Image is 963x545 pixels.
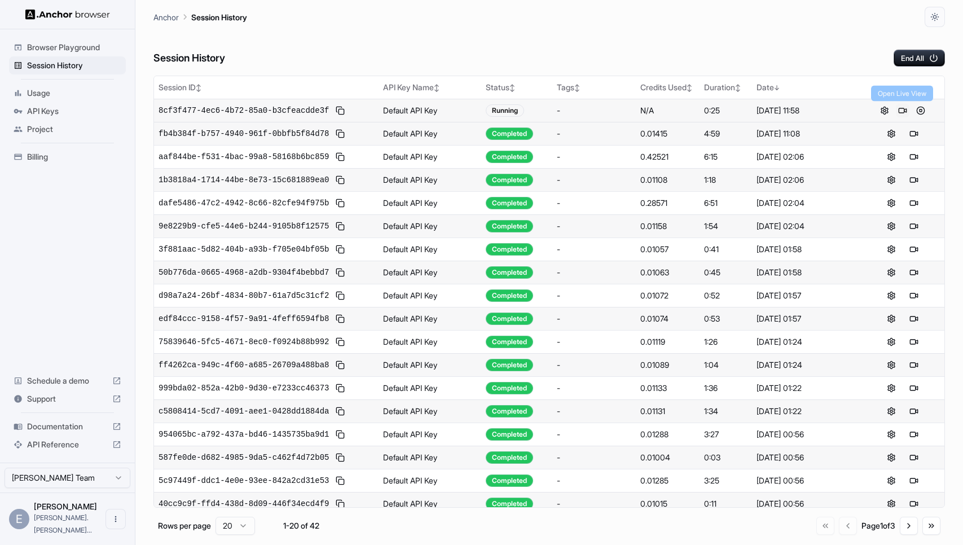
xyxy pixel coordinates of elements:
div: - [557,359,631,371]
div: - [557,244,631,255]
div: 1:36 [704,383,747,394]
div: Documentation [9,417,126,436]
span: 999bda02-852a-42b0-9d30-e7233cc46373 [159,383,329,394]
span: eric.n.fondren@gmail.com [34,513,92,534]
div: 1:04 [704,359,747,371]
div: 0.01288 [640,429,696,440]
div: - [557,452,631,463]
div: [DATE] 01:24 [757,336,856,348]
td: Default API Key [379,191,481,214]
div: Running [486,104,524,117]
span: ↕ [434,83,439,92]
span: API Keys [27,106,121,117]
div: - [557,429,631,440]
span: edf84ccc-9158-4f57-9a91-4feff6594fb8 [159,313,329,324]
div: - [557,128,631,139]
span: 40cc9c9f-ffd4-438d-8d09-446f34ecd4f9 [159,498,329,509]
span: Schedule a demo [27,375,108,386]
div: N/A [640,105,696,116]
button: Open menu [105,509,126,529]
span: Project [27,124,121,135]
h6: Session History [153,50,225,67]
div: Completed [486,266,533,279]
span: fb4b384f-b757-4940-961f-0bbfb5f84d78 [159,128,329,139]
div: [DATE] 02:04 [757,197,856,209]
div: 0:41 [704,244,747,255]
div: 0.01004 [640,452,696,463]
div: - [557,151,631,162]
div: Completed [486,382,533,394]
span: dafe5486-47c2-4942-8c66-82cfe94f975b [159,197,329,209]
div: [DATE] 01:57 [757,313,856,324]
div: - [557,105,631,116]
td: Default API Key [379,284,481,307]
div: Completed [486,451,533,464]
div: Credits Used [640,82,696,93]
div: [DATE] 00:56 [757,429,856,440]
div: - [557,336,631,348]
div: 0.42521 [640,151,696,162]
span: Documentation [27,421,108,432]
p: Rows per page [158,520,211,531]
div: Billing [9,148,126,166]
span: ↕ [196,83,201,92]
div: Status [486,82,547,93]
div: - [557,174,631,186]
div: Session History [9,56,126,74]
span: ↕ [574,83,580,92]
td: Default API Key [379,145,481,168]
div: 6:15 [704,151,747,162]
div: - [557,197,631,209]
span: 50b776da-0665-4968-a2db-9304f4bebbd7 [159,267,329,278]
div: - [557,406,631,417]
span: Billing [27,151,121,162]
div: Completed [486,197,533,209]
div: Project [9,120,126,138]
div: 0.01285 [640,475,696,486]
div: [DATE] 00:56 [757,498,856,509]
div: [DATE] 02:04 [757,221,856,232]
div: Completed [486,243,533,256]
span: aaf844be-f531-4bac-99a8-58168b6bc859 [159,151,329,162]
div: [DATE] 01:24 [757,359,856,371]
div: Completed [486,128,533,140]
td: Default API Key [379,214,481,238]
div: API Key Name [383,82,477,93]
span: ↕ [735,83,741,92]
div: - [557,221,631,232]
div: Completed [486,498,533,510]
span: 5c97449f-ddc1-4e0e-93ee-842a2cd31e53 [159,475,329,486]
div: Tags [557,82,631,93]
p: Anchor [153,11,179,23]
div: 4:59 [704,128,747,139]
div: Completed [486,313,533,325]
span: c5808414-5cd7-4091-aee1-0428dd1884da [159,406,329,417]
div: Completed [486,220,533,232]
div: 0:52 [704,290,747,301]
div: 0:03 [704,452,747,463]
span: Eric Fondren [34,502,97,511]
div: Browser Playground [9,38,126,56]
div: [DATE] 01:22 [757,383,856,394]
div: [DATE] 02:06 [757,151,856,162]
div: E [9,509,29,529]
div: 1:54 [704,221,747,232]
div: 1:26 [704,336,747,348]
div: Open Live View [871,86,933,102]
div: - [557,290,631,301]
div: 6:51 [704,197,747,209]
td: Default API Key [379,423,481,446]
div: 0.01108 [640,174,696,186]
div: Completed [486,428,533,441]
div: 0.01072 [640,290,696,301]
div: [DATE] 01:22 [757,406,856,417]
td: Default API Key [379,446,481,469]
td: Default API Key [379,122,481,145]
div: 0.01133 [640,383,696,394]
div: Schedule a demo [9,372,126,390]
div: Completed [486,151,533,163]
td: Default API Key [379,307,481,330]
div: Completed [486,336,533,348]
div: [DATE] 00:56 [757,475,856,486]
div: 0.01131 [640,406,696,417]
